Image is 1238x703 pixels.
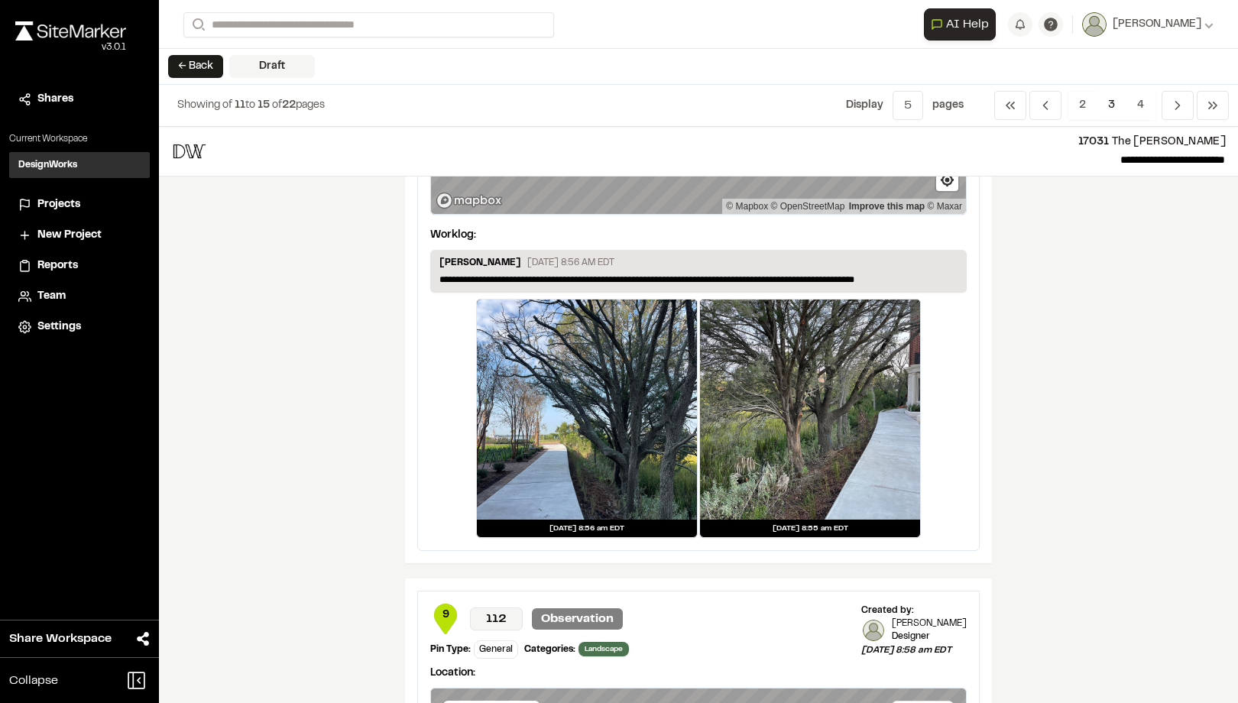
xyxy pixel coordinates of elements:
span: 22 [282,101,296,110]
a: Mapbox [726,201,768,212]
p: Display [846,97,883,114]
div: Pin Type: [430,643,471,656]
span: AI Help [946,15,989,34]
button: ← Back [168,55,223,78]
a: Team [18,288,141,305]
span: [PERSON_NAME] [1113,16,1201,33]
span: Showing of [177,101,235,110]
a: [DATE] 8:56 am EDT [476,299,698,538]
img: rebrand.png [15,21,126,40]
span: 15 [258,101,270,110]
p: The [PERSON_NAME] [220,134,1226,151]
p: Current Workspace [9,132,150,146]
div: General [474,640,518,659]
p: [DATE] 8:58 am EDT [861,643,967,657]
nav: Navigation [994,91,1229,120]
a: Map feedback [849,201,925,212]
a: New Project [18,227,141,244]
span: 17031 [1078,138,1110,147]
div: Created by: [861,604,967,617]
div: Draft [229,55,315,78]
span: Settings [37,319,81,335]
span: Share Workspace [9,630,112,648]
span: Projects [37,196,80,213]
span: Team [37,288,66,305]
p: page s [932,97,964,114]
a: Settings [18,319,141,335]
span: New Project [37,227,102,244]
div: Oh geez...please don't... [15,40,126,54]
p: [PERSON_NAME] [892,617,967,630]
button: Search [183,12,211,37]
a: OpenStreetMap [771,201,845,212]
a: Projects [18,196,141,213]
span: Shares [37,91,73,108]
span: 4 [1126,91,1155,120]
p: Designer [892,630,967,643]
span: Collapse [9,672,58,690]
p: to of pages [177,97,325,114]
div: Open AI Assistant [924,8,1002,40]
p: Location: [430,665,967,682]
span: 3 [1097,91,1126,120]
p: 112 [470,607,523,630]
button: 5 [893,91,923,120]
a: Maxar [927,201,962,212]
span: 11 [235,101,245,110]
h3: DesignWorks [18,158,77,172]
button: Open AI Assistant [924,8,996,40]
p: Observation [532,608,623,630]
p: Worklog: [430,227,476,244]
div: [DATE] 8:55 am EDT [700,520,920,537]
span: 9 [430,607,461,624]
a: Shares [18,91,141,108]
span: 2 [1068,91,1097,120]
a: Reports [18,258,141,274]
span: Landscape [578,642,629,656]
div: Categories: [524,643,575,656]
p: [DATE] 8:56 AM EDT [527,256,614,270]
button: Find my location [936,169,958,191]
img: file [171,133,208,170]
div: [DATE] 8:56 am EDT [477,520,697,537]
p: [PERSON_NAME] [439,256,521,273]
a: Mapbox logo [436,192,503,209]
a: [DATE] 8:55 am EDT [699,299,921,538]
span: Reports [37,258,78,274]
img: User [1082,12,1107,37]
button: [PERSON_NAME] [1082,12,1214,37]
